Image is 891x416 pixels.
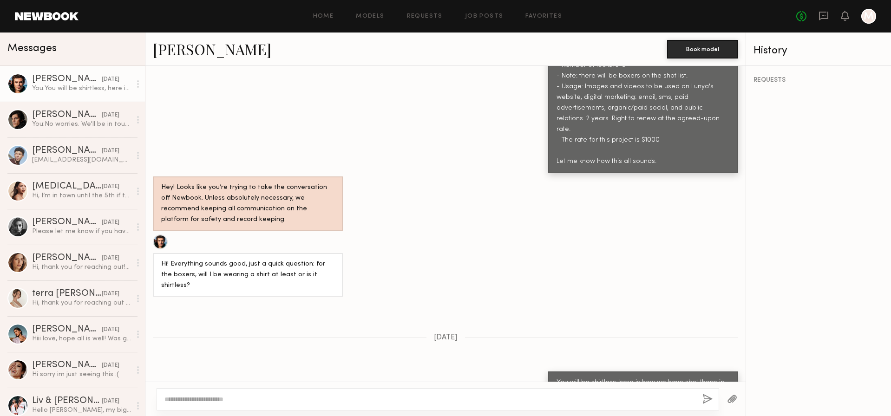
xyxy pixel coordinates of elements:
div: [DATE] [102,218,119,227]
div: Amazing! Here are the details: - Date: [DATE] - Location: [STREET_ADDRESS] - Call time: TBD - Hou... [557,7,730,167]
div: Please let me know if you have any questions for me in the meantime ❤️ [32,227,131,236]
div: [MEDICAL_DATA][PERSON_NAME] [32,182,102,191]
a: Book model [667,45,738,52]
div: [DATE] [102,397,119,406]
div: [PERSON_NAME] [32,218,102,227]
div: terra [PERSON_NAME] [32,289,102,299]
span: [DATE] [434,334,458,342]
div: Hi, thank you for reaching out and considering me for this upcoming shoot. I will respond via ema... [32,299,131,307]
span: Messages [7,43,57,54]
a: [PERSON_NAME] [153,39,271,59]
div: Hi! Everything sounds good, just a quick question: for the boxers, will I be wearing a shirt at l... [161,259,334,291]
div: [DATE] [102,290,119,299]
button: Book model [667,40,738,58]
div: [DATE] [102,75,119,84]
a: Job Posts [465,13,504,19]
div: [PERSON_NAME] [32,146,102,156]
div: Liv & [PERSON_NAME] [32,396,102,406]
div: Hiii love, hope all is well! Was going through my messages on Newbook and thought I would shoot y... [32,334,131,343]
div: [DATE] [102,361,119,370]
a: Requests [407,13,443,19]
a: M [861,9,876,24]
div: [DATE] [102,111,119,120]
div: [PERSON_NAME] [32,253,102,263]
div: [PERSON_NAME] [32,361,102,370]
div: Hello [PERSON_NAME], my biggest apologize we have not been in our account in some time. Please le... [32,406,131,415]
div: [PERSON_NAME] [32,110,102,120]
div: [PERSON_NAME] [32,75,102,84]
div: Hi sorry im just seeing this :( [32,370,131,379]
div: [PERSON_NAME] [32,325,102,334]
div: [EMAIL_ADDRESS][DOMAIN_NAME] [32,156,131,164]
div: History [753,45,884,56]
div: REQUESTS [753,77,884,84]
a: Favorites [525,13,562,19]
div: [DATE] [102,147,119,156]
div: You: No worries. We'll be in touch for other opportunities. [32,120,131,129]
a: Home [313,13,334,19]
div: Hi, thank you for reaching out! It will be a pleasure to work with you again! I’m definitely down... [32,263,131,272]
div: [DATE] [102,254,119,263]
div: Hey! Looks like you’re trying to take the conversation off Newbook. Unless absolutely necessary, ... [161,182,334,225]
a: Models [356,13,384,19]
div: [DATE] [102,325,119,334]
div: You: You will be shirtless, here is how we have shot these in the past: [URL][DOMAIN_NAME]. Let m... [32,84,131,93]
div: Hi, I’m in town until the 5th if there’s any jobs available! [32,191,131,200]
div: [DATE] [102,182,119,191]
